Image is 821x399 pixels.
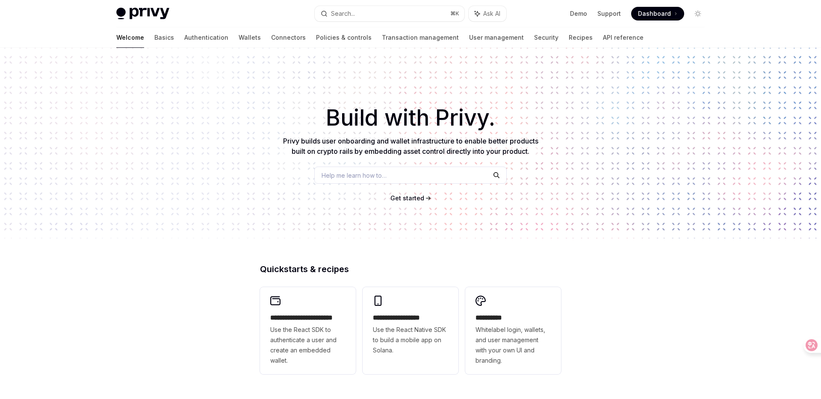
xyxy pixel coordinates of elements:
a: Policies & controls [316,27,372,48]
a: Get started [390,194,424,202]
a: **** *****Whitelabel login, wallets, and user management with your own UI and branding. [465,287,561,374]
span: Whitelabel login, wallets, and user management with your own UI and branding. [475,325,551,366]
span: Build with Privy. [326,110,495,126]
span: Get started [390,194,424,202]
button: Toggle dark mode [691,7,705,21]
button: Ask AI [469,6,506,21]
span: Ask AI [483,9,500,18]
span: ⌘ K [450,10,459,17]
a: Authentication [184,27,228,48]
a: Wallets [239,27,261,48]
button: Search...⌘K [315,6,464,21]
span: Use the React Native SDK to build a mobile app on Solana. [373,325,448,355]
img: light logo [116,8,169,20]
a: User management [469,27,524,48]
a: Transaction management [382,27,459,48]
span: Use the React SDK to authenticate a user and create an embedded wallet. [270,325,346,366]
span: Help me learn how to… [322,171,387,180]
a: Demo [570,9,587,18]
a: Welcome [116,27,144,48]
span: Dashboard [638,9,671,18]
a: Basics [154,27,174,48]
a: Recipes [569,27,593,48]
a: Support [597,9,621,18]
div: Search... [331,9,355,19]
a: Security [534,27,558,48]
a: **** **** **** ***Use the React Native SDK to build a mobile app on Solana. [363,287,458,374]
span: Privy builds user onboarding and wallet infrastructure to enable better products built on crypto ... [283,137,538,155]
a: Dashboard [631,7,684,21]
a: API reference [603,27,644,48]
span: Quickstarts & recipes [260,265,349,273]
a: Connectors [271,27,306,48]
